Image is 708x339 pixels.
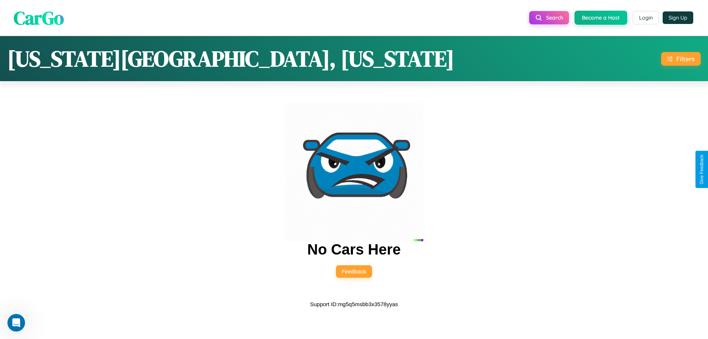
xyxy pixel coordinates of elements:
[575,11,627,25] button: Become a Host
[699,155,704,184] div: Give Feedback
[285,103,423,241] img: car
[7,44,454,74] h1: [US_STATE][GEOGRAPHIC_DATA], [US_STATE]
[633,11,659,24] button: Login
[663,11,693,24] button: Sign Up
[310,299,398,309] p: Support ID: mg5q5msbb3x3578yyas
[546,14,563,21] span: Search
[14,5,64,30] span: CarGo
[529,11,569,24] button: Search
[7,314,25,332] iframe: Intercom live chat
[307,241,400,258] h2: No Cars Here
[676,55,695,63] div: Filters
[336,265,372,278] button: Feedback
[661,52,701,66] button: Filters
